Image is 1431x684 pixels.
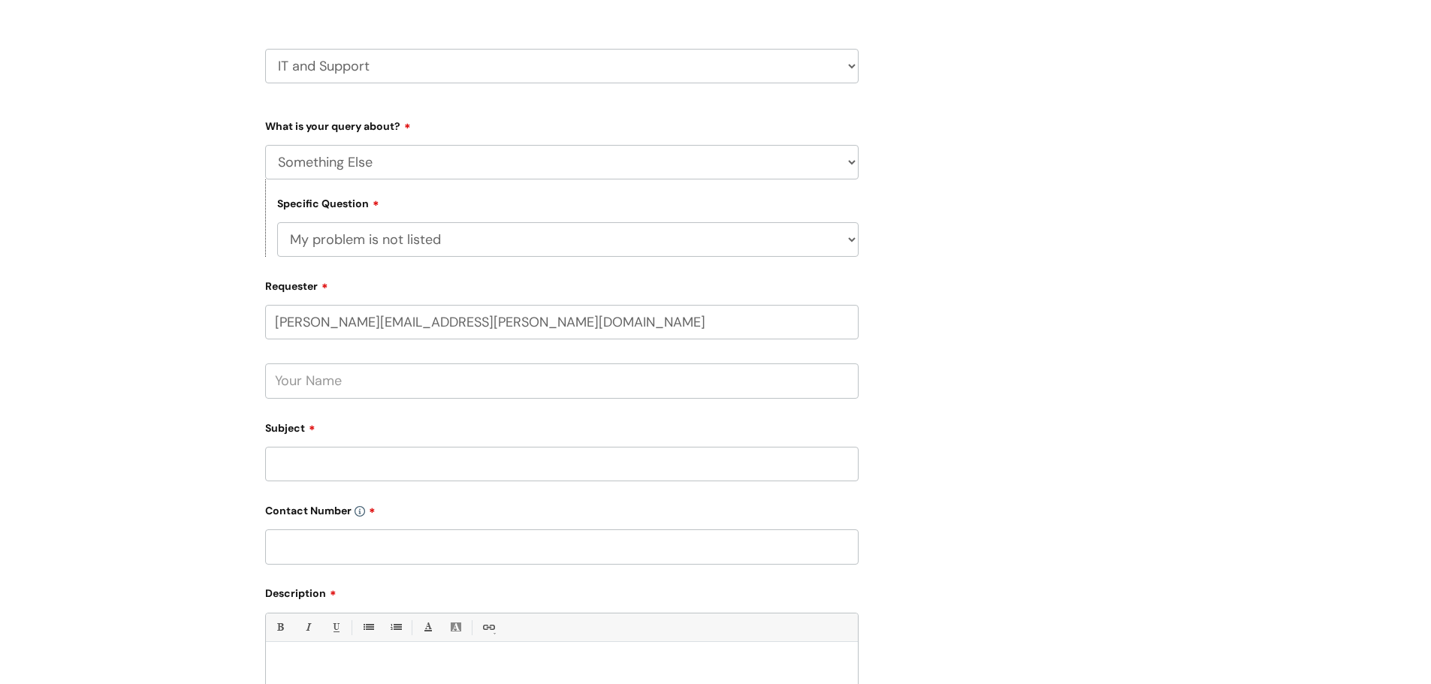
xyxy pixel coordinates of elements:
[265,417,859,435] label: Subject
[265,115,859,133] label: What is your query about?
[277,195,379,210] label: Specific Question
[265,582,859,600] label: Description
[298,618,317,637] a: Italic (Ctrl-I)
[355,506,365,517] img: info-icon.svg
[265,363,859,398] input: Your Name
[418,618,437,637] a: Font Color
[265,305,859,339] input: Email
[265,275,859,293] label: Requester
[479,618,497,637] a: Link
[265,499,859,517] label: Contact Number
[270,618,289,637] a: Bold (Ctrl-B)
[358,618,377,637] a: • Unordered List (Ctrl-Shift-7)
[386,618,405,637] a: 1. Ordered List (Ctrl-Shift-8)
[326,618,345,637] a: Underline(Ctrl-U)
[446,618,465,637] a: Back Color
